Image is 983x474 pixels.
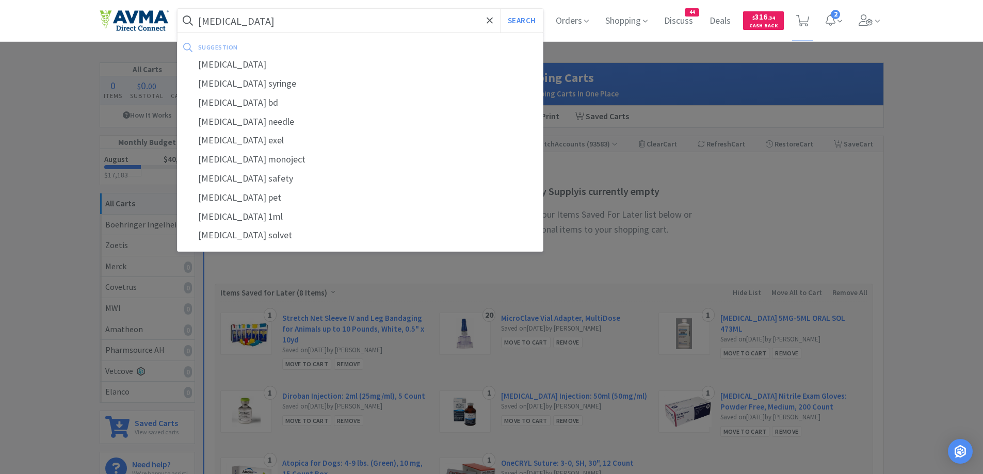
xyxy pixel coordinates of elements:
[178,169,543,188] div: [MEDICAL_DATA] safety
[500,9,543,32] button: Search
[178,74,543,93] div: [MEDICAL_DATA] syringe
[178,131,543,150] div: [MEDICAL_DATA] exel
[178,150,543,169] div: [MEDICAL_DATA] monoject
[178,207,543,226] div: [MEDICAL_DATA] 1ml
[660,17,697,26] a: Discuss44
[178,112,543,132] div: [MEDICAL_DATA] needle
[831,10,840,19] span: 2
[743,7,784,35] a: $316.34Cash Back
[178,55,543,74] div: [MEDICAL_DATA]
[198,39,388,55] div: suggestion
[752,14,755,21] span: $
[178,188,543,207] div: [MEDICAL_DATA] pet
[178,226,543,245] div: [MEDICAL_DATA] solvet
[749,23,778,30] span: Cash Back
[948,439,973,464] div: Open Intercom Messenger
[767,14,775,21] span: . 34
[705,17,735,26] a: Deals
[752,12,775,22] span: 316
[685,9,699,16] span: 44
[178,9,543,32] input: Search by item, sku, manufacturer, ingredient, size...
[100,10,169,31] img: e4e33dab9f054f5782a47901c742baa9_102.png
[178,93,543,112] div: [MEDICAL_DATA] bd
